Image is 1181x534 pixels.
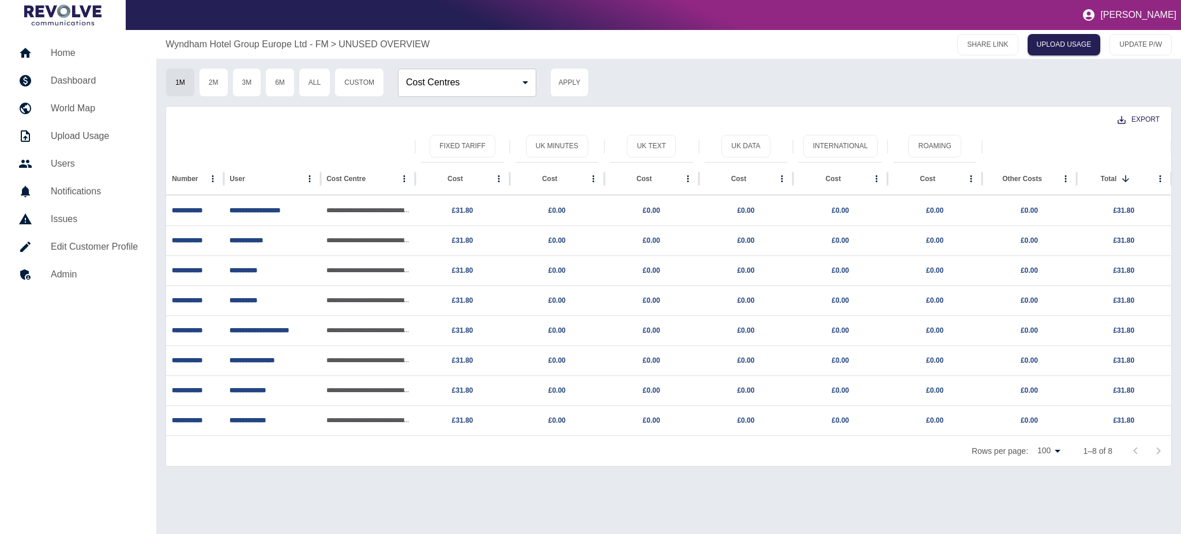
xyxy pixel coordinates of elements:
[452,296,473,304] a: £31.80
[972,445,1028,457] p: Rows per page:
[832,266,849,274] a: £0.00
[51,74,138,88] h5: Dashboard
[1021,266,1038,274] a: £0.00
[1021,356,1038,364] a: £0.00
[825,175,841,183] div: Cost
[548,296,566,304] a: £0.00
[1152,171,1168,187] button: Total column menu
[51,240,138,254] h5: Edit Customer Profile
[452,326,473,334] a: £31.80
[1100,10,1176,20] p: [PERSON_NAME]
[957,34,1018,55] button: SHARE LINK
[731,175,747,183] div: Cost
[166,68,195,97] button: 1M
[1021,326,1038,334] a: £0.00
[920,175,935,183] div: Cost
[832,326,849,334] a: £0.00
[1021,236,1038,245] a: £0.00
[1113,416,1134,424] a: £31.80
[832,206,849,215] a: £0.00
[643,206,660,215] a: £0.00
[737,386,754,394] a: £0.00
[737,416,754,424] a: £0.00
[326,175,366,183] div: Cost Centre
[9,150,147,178] a: Users
[51,185,138,198] h5: Notifications
[51,268,138,281] h5: Admin
[643,236,660,245] a: £0.00
[926,266,943,274] a: £0.00
[585,171,601,187] button: Cost column menu
[926,326,943,334] a: £0.00
[1113,206,1134,215] a: £31.80
[452,236,473,245] a: £31.80
[832,236,849,245] a: £0.00
[832,416,849,424] a: £0.00
[172,175,198,183] div: Number
[1083,445,1112,457] p: 1–8 of 8
[737,266,754,274] a: £0.00
[334,68,384,97] button: Custom
[643,296,660,304] a: £0.00
[1002,175,1042,183] div: Other Costs
[452,356,473,364] a: £31.80
[1021,296,1038,304] a: £0.00
[1109,34,1172,55] button: UPDATE P/W
[643,356,660,364] a: £0.00
[9,39,147,67] a: Home
[926,206,943,215] a: £0.00
[926,416,943,424] a: £0.00
[737,236,754,245] a: £0.00
[737,326,754,334] a: £0.00
[643,266,660,274] a: £0.00
[832,356,849,364] a: £0.00
[205,171,221,187] button: Number column menu
[1033,442,1065,459] div: 100
[166,37,329,51] p: Wyndham Hotel Group Europe Ltd - FM
[331,37,336,51] p: >
[548,236,566,245] a: £0.00
[627,135,675,157] button: UK Text
[868,171,885,187] button: Cost column menu
[452,416,473,424] a: £31.80
[9,205,147,233] a: Issues
[9,95,147,122] a: World Map
[51,101,138,115] h5: World Map
[9,122,147,150] a: Upload Usage
[926,296,943,304] a: £0.00
[1108,109,1169,130] button: Export
[1021,386,1038,394] a: £0.00
[548,266,566,274] a: £0.00
[832,386,849,394] a: £0.00
[926,386,943,394] a: £0.00
[447,175,463,183] div: Cost
[199,68,228,97] button: 2M
[1113,386,1134,394] a: £31.80
[737,356,754,364] a: £0.00
[832,296,849,304] a: £0.00
[396,171,412,187] button: Cost Centre column menu
[1021,416,1038,424] a: £0.00
[680,171,696,187] button: Cost column menu
[338,37,430,51] p: UNUSED OVERVIEW
[265,68,295,97] button: 6M
[452,386,473,394] a: £31.80
[51,157,138,171] h5: Users
[491,171,507,187] button: Cost column menu
[526,135,588,157] button: UK Minutes
[926,356,943,364] a: £0.00
[908,135,961,157] button: Roaming
[1100,175,1116,183] div: Total
[550,68,589,97] button: Apply
[1113,266,1134,274] a: £31.80
[302,171,318,187] button: User column menu
[548,356,566,364] a: £0.00
[721,135,770,157] button: UK Data
[1021,206,1038,215] a: £0.00
[9,178,147,205] a: Notifications
[1113,356,1134,364] a: £31.80
[1028,34,1101,55] a: UPLOAD USAGE
[637,175,652,183] div: Cost
[643,416,660,424] a: £0.00
[1113,296,1134,304] a: £31.80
